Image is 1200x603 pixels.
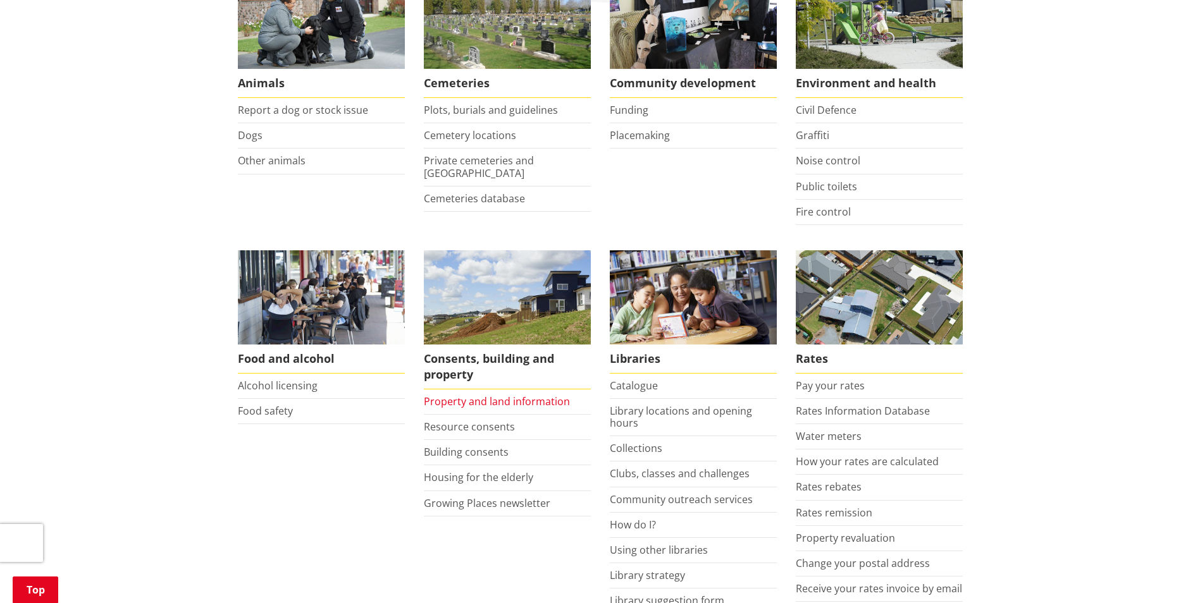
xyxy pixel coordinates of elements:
a: Property and land information [424,394,570,408]
img: Waikato District Council libraries [610,250,777,344]
span: Food and alcohol [238,344,405,374]
a: Collections [610,441,662,455]
a: Community outreach services [610,492,753,506]
a: Funding [610,103,648,117]
a: Civil Defence [796,103,857,117]
a: Library strategy [610,568,685,582]
a: New Pokeno housing development Consents, building and property [424,250,591,389]
a: Resource consents [424,420,515,434]
a: Clubs, classes and challenges [610,466,750,480]
a: Receive your rates invoice by email [796,582,962,595]
a: Report a dog or stock issue [238,103,368,117]
a: Alcohol licensing [238,379,318,393]
a: Top [13,576,58,603]
a: Public toilets [796,180,857,193]
span: Environment and health [796,69,963,98]
a: Graffiti [796,128,829,142]
img: Rates-thumbnail [796,250,963,344]
iframe: Messenger Launcher [1142,550,1187,595]
a: Other animals [238,154,306,167]
a: Library membership is free to everyone who lives in the Waikato district. Libraries [610,250,777,374]
a: Placemaking [610,128,670,142]
a: Building consents [424,445,509,459]
a: Rates rebates [796,480,862,494]
img: Food and Alcohol in the Waikato [238,250,405,344]
a: Housing for the elderly [424,470,533,484]
a: Food and Alcohol in the Waikato Food and alcohol [238,250,405,374]
a: Food safety [238,404,293,418]
a: How your rates are calculated [796,454,939,468]
span: Consents, building and property [424,344,591,389]
a: Cemetery locations [424,128,516,142]
a: Noise control [796,154,860,167]
a: Water meters [796,429,862,443]
a: Growing Places newsletter [424,496,550,510]
a: How do I? [610,518,656,532]
a: Dogs [238,128,263,142]
a: Library locations and opening hours [610,404,752,430]
a: Fire control [796,205,851,219]
a: Rates remission [796,506,872,520]
a: Pay your rates online Rates [796,250,963,374]
span: Community development [610,69,777,98]
a: Cemeteries database [424,192,525,205]
img: Land and property thumbnail [424,250,591,344]
span: Animals [238,69,405,98]
a: Change your postal address [796,556,930,570]
a: Catalogue [610,379,658,393]
a: Using other libraries [610,543,708,557]
a: Property revaluation [796,531,895,545]
a: Private cemeteries and [GEOGRAPHIC_DATA] [424,154,534,180]
span: Libraries [610,344,777,374]
a: Rates Information Database [796,404,930,418]
a: Pay your rates [796,379,865,393]
span: Rates [796,344,963,374]
a: Plots, burials and guidelines [424,103,558,117]
span: Cemeteries [424,69,591,98]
